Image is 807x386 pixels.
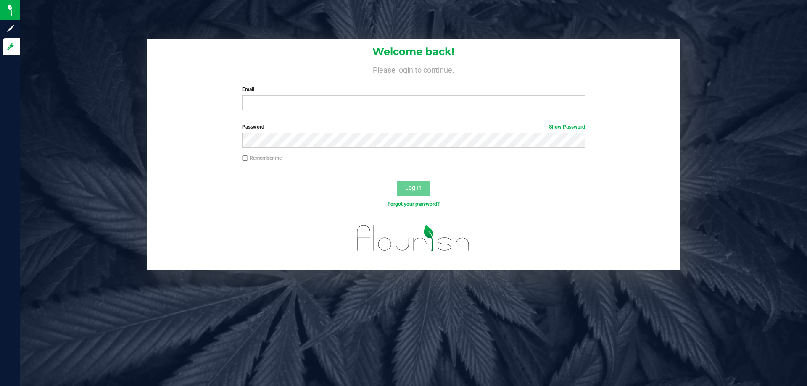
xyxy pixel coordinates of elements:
[147,46,680,57] h1: Welcome back!
[549,124,585,130] a: Show Password
[242,124,264,130] span: Password
[347,217,480,260] img: flourish_logo.svg
[147,64,680,74] h4: Please login to continue.
[388,201,440,207] a: Forgot your password?
[242,155,248,161] input: Remember me
[397,181,430,196] button: Log In
[242,154,282,162] label: Remember me
[242,86,585,93] label: Email
[6,42,15,51] inline-svg: Log in
[6,24,15,33] inline-svg: Sign up
[405,184,422,191] span: Log In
